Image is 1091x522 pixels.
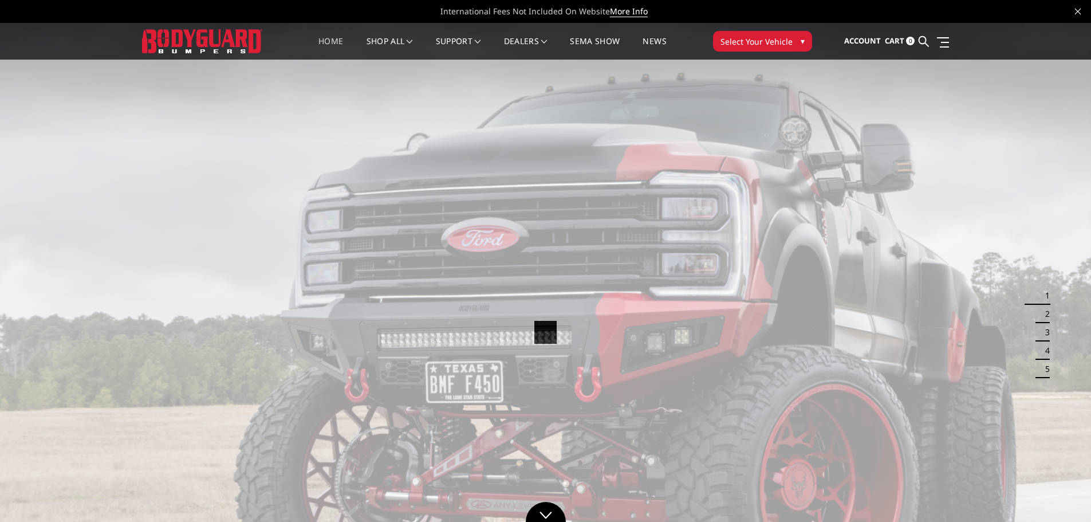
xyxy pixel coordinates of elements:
[844,26,881,57] a: Account
[504,37,548,60] a: Dealers
[801,35,805,47] span: ▾
[1038,360,1050,378] button: 5 of 5
[367,37,413,60] a: shop all
[1038,286,1050,305] button: 1 of 5
[436,37,481,60] a: Support
[885,36,904,46] span: Cart
[1038,305,1050,323] button: 2 of 5
[318,37,343,60] a: Home
[610,6,648,17] a: More Info
[643,37,666,60] a: News
[570,37,620,60] a: SEMA Show
[1038,342,1050,360] button: 4 of 5
[720,36,793,48] span: Select Your Vehicle
[1038,323,1050,342] button: 3 of 5
[906,37,915,45] span: 0
[885,26,915,57] a: Cart 0
[526,502,566,522] a: Click to Down
[142,29,262,53] img: BODYGUARD BUMPERS
[713,31,812,52] button: Select Your Vehicle
[844,36,881,46] span: Account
